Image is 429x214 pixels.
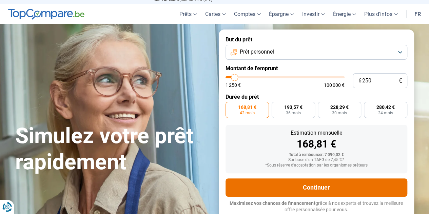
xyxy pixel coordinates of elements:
[226,178,407,197] button: Continuer
[226,200,407,213] p: grâce à nos experts et trouvez la meilleure offre personnalisée pour vous.
[231,130,402,136] div: Estimation mensuelle
[15,123,211,175] h1: Simulez votre prêt rapidement
[240,48,274,56] span: Prêt personnel
[231,153,402,157] div: Total à rembourser: 7 090,02 €
[376,105,395,110] span: 280,42 €
[265,4,298,24] a: Épargne
[8,9,84,20] img: TopCompare
[231,158,402,162] div: Sur base d'un TAEG de 7,45 %*
[230,4,265,24] a: Comptes
[230,200,315,206] span: Maximisez vos chances de financement
[231,163,402,168] div: *Sous réserve d'acceptation par les organismes prêteurs
[410,4,425,24] a: fr
[329,4,360,24] a: Énergie
[284,105,303,110] span: 193,57 €
[201,4,230,24] a: Cartes
[399,78,402,84] span: €
[226,83,241,87] span: 1 250 €
[324,83,345,87] span: 100 000 €
[226,94,407,100] label: Durée du prêt
[238,105,256,110] span: 168,81 €
[226,45,407,60] button: Prêt personnel
[298,4,329,24] a: Investir
[226,65,407,72] label: Montant de l'emprunt
[231,139,402,149] div: 168,81 €
[330,105,349,110] span: 228,29 €
[360,4,402,24] a: Plus d'infos
[240,111,255,115] span: 42 mois
[175,4,201,24] a: Prêts
[378,111,393,115] span: 24 mois
[332,111,347,115] span: 30 mois
[286,111,301,115] span: 36 mois
[226,36,407,43] label: But du prêt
